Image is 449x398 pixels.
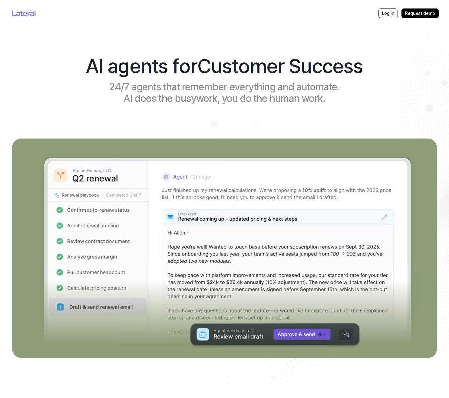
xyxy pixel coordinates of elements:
[12,10,36,16] a: Logo
[197,54,363,78] span: Customer Success
[401,8,439,18] button: Request demo
[405,10,435,16] p: Request demo
[101,81,348,105] h1: 24/7 agents that remember everything and automate. AI does the busywork, you do the human work.
[378,8,398,18] div: Log in
[86,54,197,78] span: AI agents for
[382,10,394,16] p: Log in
